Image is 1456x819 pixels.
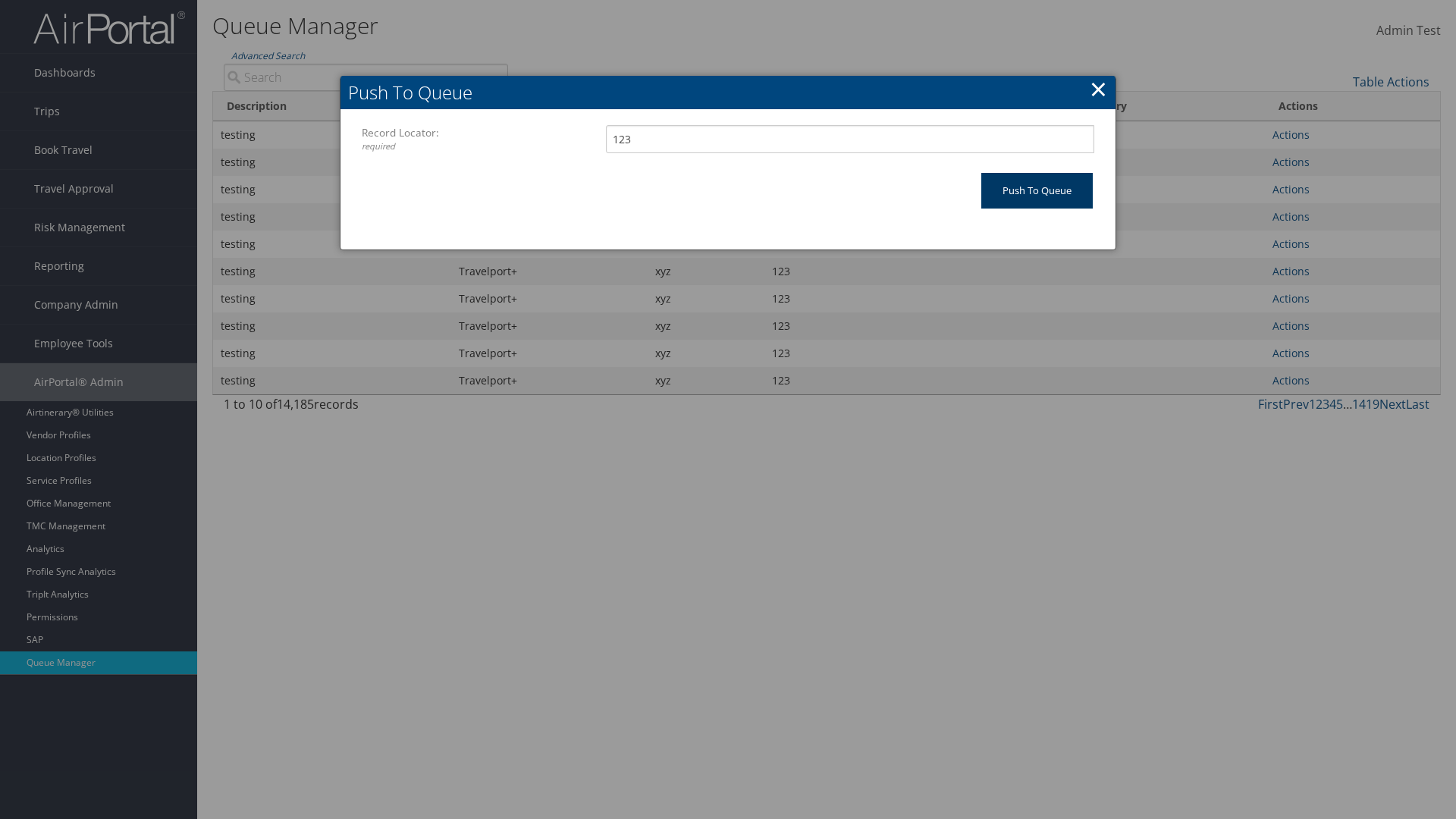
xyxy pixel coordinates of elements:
div: required [362,140,606,153]
input: Enter the Record Locator [606,125,1094,153]
label: Record Locator: [362,125,606,153]
h2: Push To Queue [340,76,1116,109]
input: Push To Queue [981,173,1093,209]
a: × [1090,74,1107,104]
